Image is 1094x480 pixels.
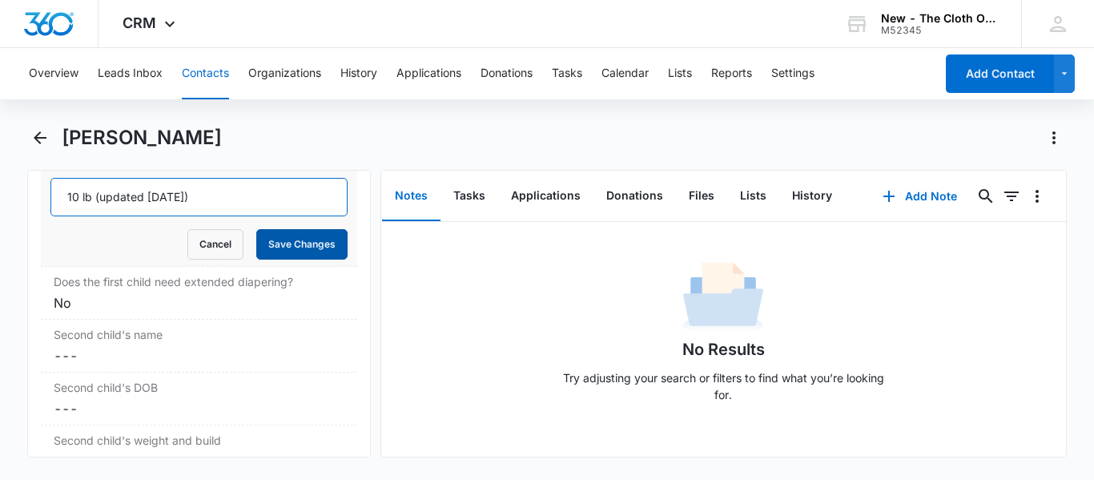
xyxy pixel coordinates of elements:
[771,48,814,99] button: Settings
[973,184,999,209] button: Search...
[481,48,533,99] button: Donations
[601,48,649,99] button: Calendar
[711,48,752,99] button: Reports
[1041,125,1067,151] button: Actions
[29,48,78,99] button: Overview
[54,379,344,396] label: Second child's DOB
[779,171,845,221] button: History
[41,320,357,373] div: Second child's name---
[552,48,582,99] button: Tasks
[54,399,344,418] dd: ---
[867,177,973,216] button: Add Note
[248,48,321,99] button: Organizations
[668,48,692,99] button: Lists
[593,171,676,221] button: Donations
[396,48,461,99] button: Applications
[182,48,229,99] button: Contacts
[50,178,348,216] input: First child's weight and build
[1024,184,1050,209] button: Overflow Menu
[999,184,1024,209] button: Filters
[54,273,344,290] label: Does the first child need extended diapering?
[683,257,763,337] img: No Data
[54,432,344,449] label: Second child's weight and build
[555,369,891,403] p: Try adjusting your search or filters to find what you’re looking for.
[682,337,765,361] h1: No Results
[340,48,377,99] button: History
[54,293,344,313] div: No
[98,48,163,99] button: Leads Inbox
[881,25,998,36] div: account id
[498,171,593,221] button: Applications
[54,452,344,471] dd: ---
[27,125,52,151] button: Back
[187,229,243,260] button: Cancel
[41,267,357,320] div: Does the first child need extended diapering?No
[54,326,344,343] label: Second child's name
[41,373,357,426] div: Second child's DOB---
[256,229,348,260] button: Save Changes
[54,346,344,365] dd: ---
[62,126,222,150] h1: [PERSON_NAME]
[727,171,779,221] button: Lists
[41,426,357,478] div: Second child's weight and build---
[946,54,1054,93] button: Add Contact
[382,171,440,221] button: Notes
[123,14,156,31] span: CRM
[881,12,998,25] div: account name
[440,171,498,221] button: Tasks
[676,171,727,221] button: Files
